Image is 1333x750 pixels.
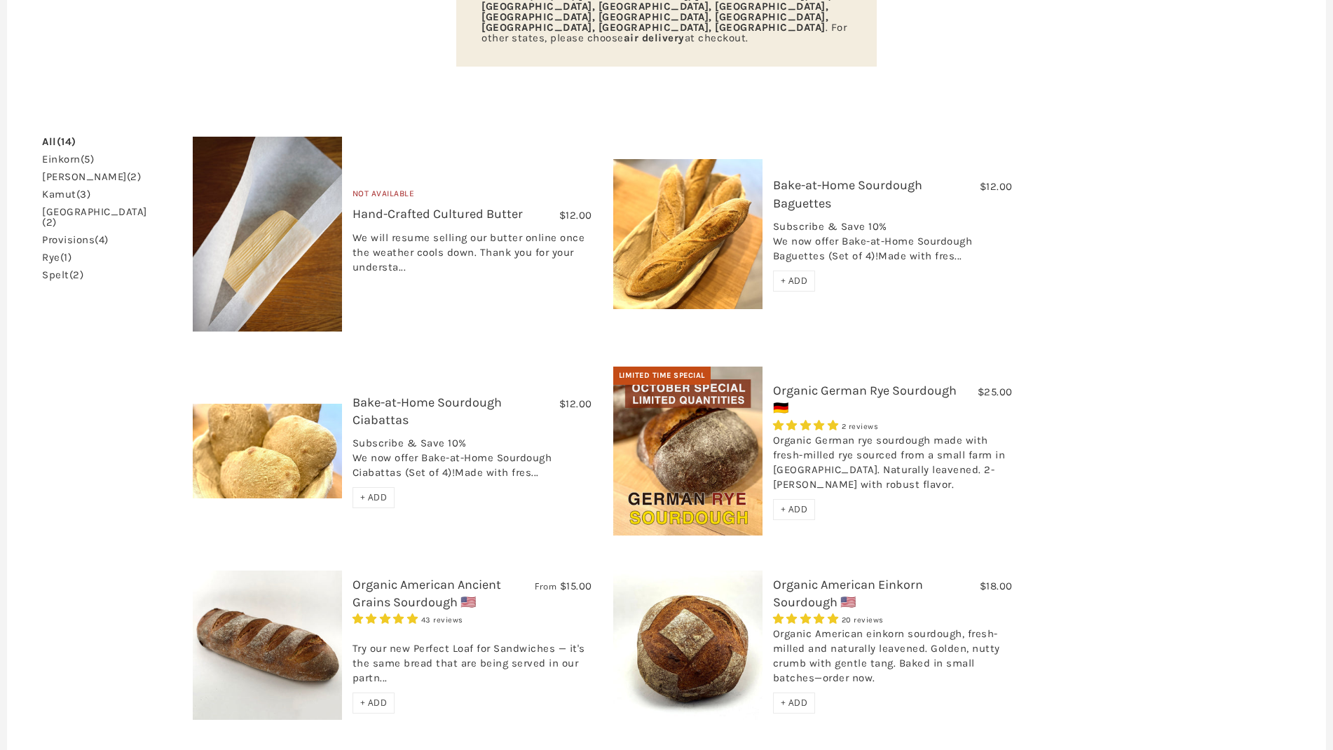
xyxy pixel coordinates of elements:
div: + ADD [773,271,816,292]
img: Organic German Rye Sourdough 🇩🇪 [613,367,763,535]
img: Hand-Crafted Cultured Butter [193,137,342,332]
img: Bake-at-Home Sourdough Baguettes [613,159,763,309]
strong: air delivery [624,32,685,44]
span: $12.00 [980,180,1013,193]
div: Organic American einkorn sourdough, fresh-milled and naturally leavened. Golden, nutty crumb with... [773,627,1013,693]
div: + ADD [773,499,816,520]
span: 20 reviews [842,615,884,625]
img: Organic American Einkorn Sourdough 🇺🇸 [613,571,763,720]
a: rye(1) [42,252,71,263]
span: (1) [60,251,72,264]
a: Hand-Crafted Cultured Butter [353,206,523,221]
img: Organic American Ancient Grains Sourdough 🇺🇸 [193,571,342,720]
div: Limited Time Special [613,367,711,385]
span: + ADD [781,697,808,709]
div: + ADD [773,693,816,714]
div: Not Available [353,187,592,206]
span: (2) [127,170,142,183]
span: + ADD [360,697,388,709]
span: $12.00 [559,397,592,410]
span: (2) [69,268,84,281]
div: Try our new Perfect Loaf for Sandwiches — it's the same bread that are being served in our partn... [353,627,592,693]
span: $25.00 [978,386,1013,398]
a: einkorn(5) [42,154,94,165]
div: Subscribe & Save 10% We now offer Bake-at-Home Sourdough Baguettes (Set of 4)!Made with fres... [773,219,1013,271]
span: + ADD [360,491,388,503]
a: provisions(4) [42,235,109,245]
span: 4.95 stars [773,613,842,625]
span: $18.00 [980,580,1013,592]
a: [GEOGRAPHIC_DATA](2) [42,207,147,228]
a: Organic German Rye Sourdough 🇩🇪 [773,383,957,416]
div: + ADD [353,693,395,714]
span: $15.00 [560,580,592,592]
a: Organic American Einkorn Sourdough 🇺🇸 [773,577,923,610]
span: 4.93 stars [353,613,421,625]
span: (14) [57,135,76,148]
span: (4) [95,233,109,246]
div: We will resume selling our butter online once the weather cools down. Thank you for your understa... [353,231,592,282]
a: kamut(3) [42,189,90,200]
span: 5.00 stars [773,419,842,432]
span: 2 reviews [842,422,879,431]
a: Bake-at-Home Sourdough Ciabattas [353,395,502,428]
div: + ADD [353,487,395,508]
div: Subscribe & Save 10% We now offer Bake-at-Home Sourdough Ciabattas (Set of 4)!Made with fres... [353,436,592,487]
a: spelt(2) [42,270,83,280]
a: All(14) [42,137,76,147]
span: (5) [81,153,95,165]
span: $12.00 [559,209,592,221]
a: Organic American Ancient Grains Sourdough 🇺🇸 [353,577,501,610]
span: (3) [76,188,91,200]
span: + ADD [781,275,808,287]
a: [PERSON_NAME](2) [42,172,141,182]
span: + ADD [781,503,808,515]
a: Bake-at-Home Sourdough Baguettes [773,177,922,210]
span: (2) [42,216,57,229]
div: Organic German rye sourdough made with fresh-milled rye sourced from a small farm in [GEOGRAPHIC_... [773,433,1013,499]
img: Bake-at-Home Sourdough Ciabattas [193,404,342,499]
span: 43 reviews [421,615,463,625]
span: From [535,580,556,592]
